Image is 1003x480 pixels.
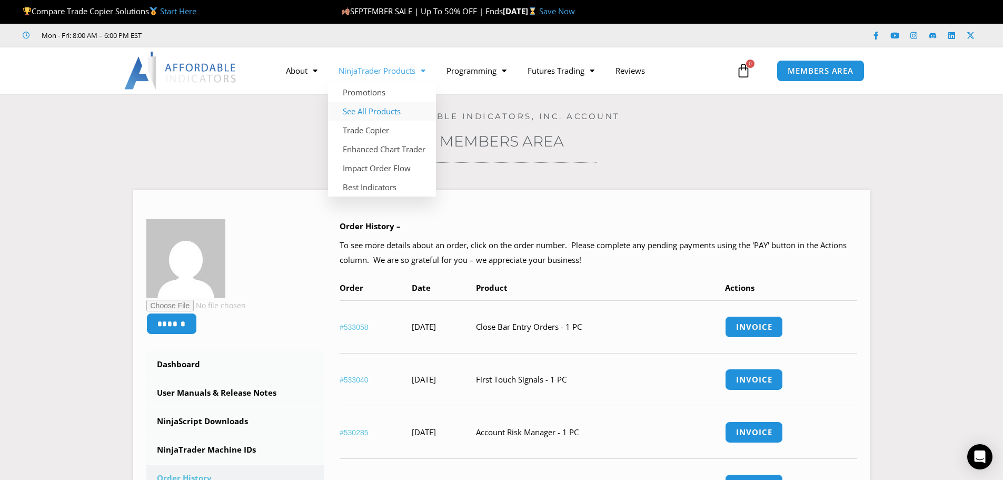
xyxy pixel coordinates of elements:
ul: NinjaTrader Products [328,83,436,197]
a: Affordable Indicators, Inc. Account [383,111,620,121]
a: Futures Trading [517,58,605,83]
span: Order [340,282,363,293]
a: Trade Copier [328,121,436,140]
img: 🍂 [342,7,350,15]
a: Enhanced Chart Trader [328,140,436,159]
span: Mon - Fri: 8:00 AM – 6:00 PM EST [39,29,142,42]
td: Close Bar Entry Orders - 1 PC [476,300,725,353]
time: [DATE] [412,427,436,437]
a: MEMBERS AREA [777,60,865,82]
div: Open Intercom Messenger [967,444,992,469]
a: Programming [436,58,517,83]
a: View order number 533058 [340,323,369,331]
a: Invoice order number 533058 [725,316,783,338]
time: [DATE] [412,321,436,332]
img: 24b01cdd5a67d5df54e0cd2aba648eccc424c632ff12d636cec44867d2d85049 [146,219,225,298]
img: 🥇 [150,7,157,15]
iframe: Customer reviews powered by Trustpilot [156,30,314,41]
a: Start Here [160,6,196,16]
span: SEPTEMBER SALE | Up To 50% OFF | Ends [341,6,503,16]
span: Compare Trade Copier Solutions [23,6,196,16]
a: Invoice order number 530285 [725,422,783,443]
strong: [DATE] [503,6,539,16]
a: Save Now [539,6,575,16]
p: To see more details about an order, click on the order number. Please complete any pending paymen... [340,238,857,268]
a: User Manuals & Release Notes [146,379,324,407]
time: [DATE] [412,374,436,385]
b: Order History – [340,221,401,231]
span: Product [476,282,508,293]
a: 0 [720,55,767,86]
a: View order number 533040 [340,376,369,384]
a: NinjaScript Downloads [146,408,324,435]
a: NinjaTrader Products [328,58,436,83]
a: Invoice order number 533040 [725,369,783,390]
a: Best Indicators [328,178,436,197]
a: Reviews [605,58,656,83]
a: View order number 530285 [340,428,369,437]
span: MEMBERS AREA [788,67,853,75]
td: First Touch Signals - 1 PC [476,353,725,406]
img: LogoAI | Affordable Indicators – NinjaTrader [124,52,237,90]
a: About [275,58,328,83]
a: Promotions [328,83,436,102]
nav: Menu [275,58,733,83]
a: NinjaTrader Machine IDs [146,436,324,464]
span: Date [412,282,431,293]
a: See All Products [328,102,436,121]
a: Members Area [440,132,564,150]
a: Dashboard [146,351,324,378]
span: 0 [746,60,754,68]
td: Account Risk Manager - 1 PC [476,406,725,458]
img: ⌛ [529,7,537,15]
span: Actions [725,282,754,293]
img: 🏆 [23,7,31,15]
a: Impact Order Flow [328,159,436,178]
